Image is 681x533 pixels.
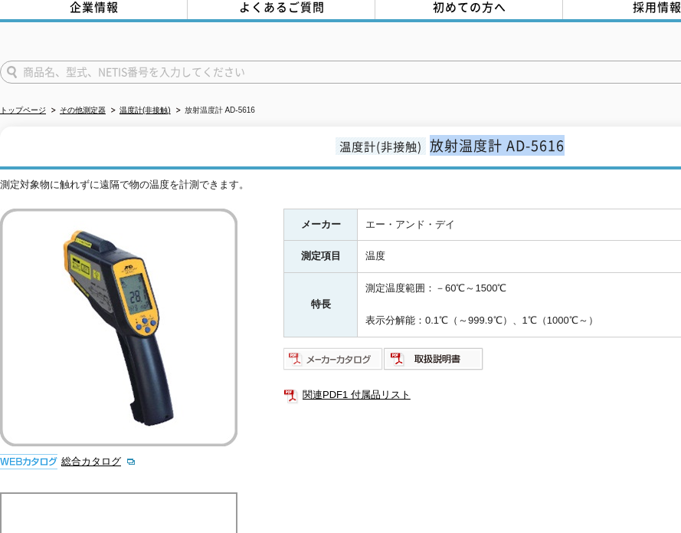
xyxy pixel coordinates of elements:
[336,137,426,155] span: 温度計(非接触)
[384,357,484,368] a: 取扱説明書
[284,241,358,273] th: 測定項目
[384,347,484,371] img: 取扱説明書
[120,106,171,114] a: 温度計(非接触)
[60,106,106,114] a: その他測定器
[173,103,255,119] li: 放射温度計 AD-5616
[283,347,384,371] img: メーカーカタログ
[284,273,358,337] th: 特長
[283,357,384,368] a: メーカーカタログ
[61,456,136,467] a: 総合カタログ
[284,209,358,241] th: メーカー
[430,135,565,156] span: 放射温度計 AD-5616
